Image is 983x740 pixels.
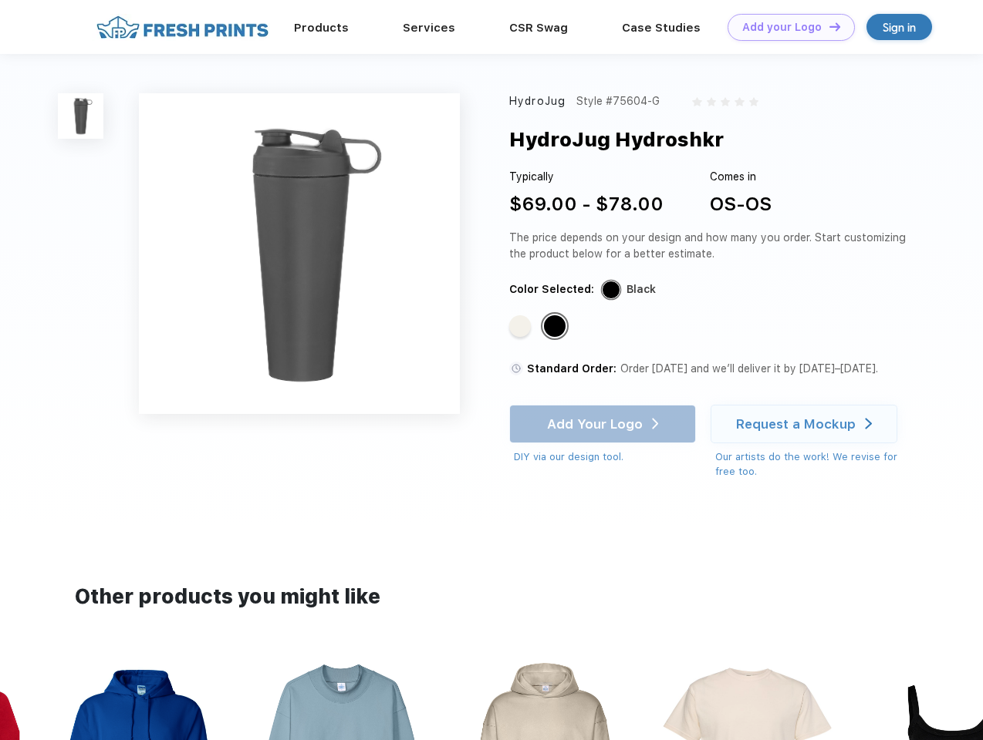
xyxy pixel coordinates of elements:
[749,97,758,106] img: gray_star.svg
[294,21,349,35] a: Products
[883,18,916,36] div: Sign in
[509,281,594,298] div: Color Selected:
[509,190,664,218] div: $69.00 - $78.00
[715,449,912,479] div: Our artists do the work! We revise for free too.
[527,362,616,375] span: Standard Order:
[509,125,724,154] div: HydroJug Hydroshkr
[509,230,912,262] div: The price depends on your design and how many you order. Start customizing the product below for ...
[736,416,856,432] div: Request a Mockup
[866,14,932,40] a: Sign in
[742,21,822,34] div: Add your Logo
[710,169,772,185] div: Comes in
[509,169,664,185] div: Typically
[692,97,701,106] img: gray_star.svg
[509,362,523,375] img: standard order
[865,418,872,429] img: white arrow
[710,190,772,218] div: OS-OS
[620,362,878,375] span: Order [DATE] and we’ll deliver it by [DATE]–[DATE].
[627,281,656,298] div: Black
[58,93,103,139] img: func=resize&h=100
[514,449,696,465] div: DIY via our design tool.
[721,97,730,106] img: gray_star.svg
[576,93,660,109] div: Style #75604-G
[544,315,566,337] div: Black
[735,97,744,106] img: gray_star.svg
[139,93,460,414] img: func=resize&h=640
[75,582,907,612] div: Other products you might like
[707,97,716,106] img: gray_star.svg
[509,93,566,109] div: HydroJug
[829,22,840,31] img: DT
[509,315,531,337] div: Bone
[92,14,273,41] img: fo%20logo%202.webp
